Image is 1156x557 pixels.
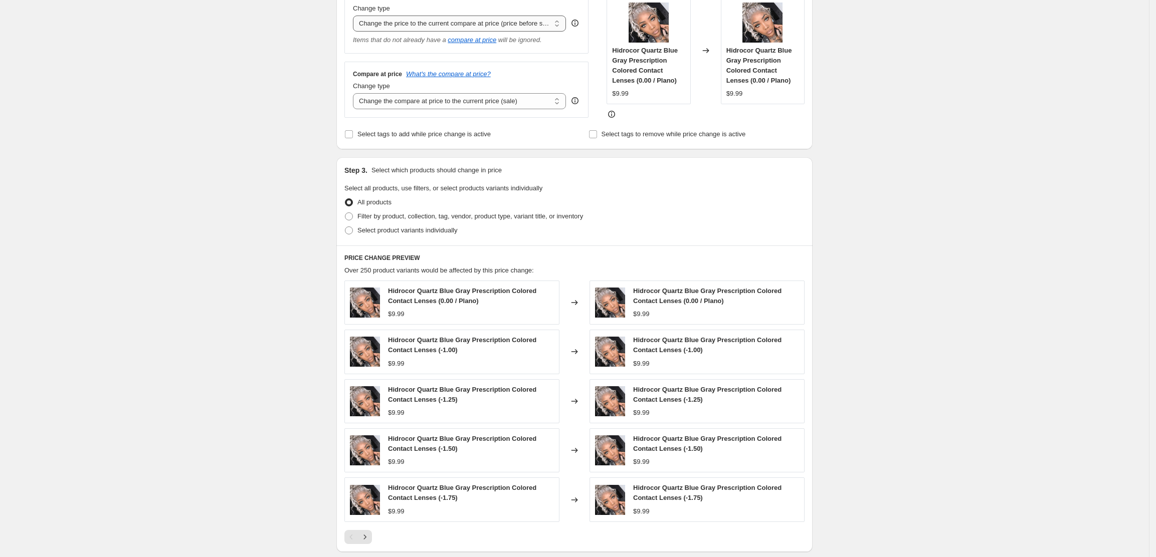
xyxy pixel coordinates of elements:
[357,226,457,234] span: Select product variants individually
[726,89,743,99] div: $9.99
[726,47,792,84] span: Hidrocor Quartz Blue Gray Prescription Colored Contact Lenses (0.00 / Plano)
[350,386,380,416] img: f11c3295859306ad51de07a2e3925dfc_b9b9fc5c-cc1a-4d75-ba0f-d5756ccc1bda_80x.png
[353,82,390,90] span: Change type
[353,70,402,78] h3: Compare at price
[388,484,536,501] span: Hidrocor Quartz Blue Gray Prescription Colored Contact Lenses (-1.75)
[570,96,580,106] div: help
[742,3,783,43] img: f11c3295859306ad51de07a2e3925dfc_b9b9fc5c-cc1a-4d75-ba0f-d5756ccc1bda_80x.png
[633,386,782,403] span: Hidrocor Quartz Blue Gray Prescription Colored Contact Lenses (-1.25)
[344,184,542,192] span: Select all products, use filters, or select products variants individually
[595,485,625,515] img: f11c3295859306ad51de07a2e3925dfc_b9b9fc5c-cc1a-4d75-ba0f-d5756ccc1bda_80x.png
[388,287,536,305] span: Hidrocor Quartz Blue Gray Prescription Colored Contact Lenses (0.00 / Plano)
[595,435,625,465] img: f11c3295859306ad51de07a2e3925dfc_b9b9fc5c-cc1a-4d75-ba0f-d5756ccc1bda_80x.png
[633,435,782,452] span: Hidrocor Quartz Blue Gray Prescription Colored Contact Lenses (-1.50)
[353,36,446,44] i: Items that do not already have a
[358,530,372,544] button: Next
[595,386,625,416] img: f11c3295859306ad51de07a2e3925dfc_b9b9fc5c-cc1a-4d75-ba0f-d5756ccc1bda_80x.png
[388,457,405,467] div: $9.99
[498,36,542,44] i: will be ignored.
[406,70,491,78] button: What's the compare at price?
[633,506,650,516] div: $9.99
[357,212,583,220] span: Filter by product, collection, tag, vendor, product type, variant title, or inventory
[371,165,502,175] p: Select which products should change in price
[633,457,650,467] div: $9.99
[388,408,405,418] div: $9.99
[388,435,536,452] span: Hidrocor Quartz Blue Gray Prescription Colored Contact Lenses (-1.50)
[570,18,580,28] div: help
[353,5,390,12] span: Change type
[388,336,536,354] span: Hidrocor Quartz Blue Gray Prescription Colored Contact Lenses (-1.00)
[344,165,367,175] h2: Step 3.
[612,89,629,99] div: $9.99
[629,3,669,43] img: f11c3295859306ad51de07a2e3925dfc_b9b9fc5c-cc1a-4d75-ba0f-d5756ccc1bda_80x.png
[350,485,380,515] img: f11c3295859306ad51de07a2e3925dfc_b9b9fc5c-cc1a-4d75-ba0f-d5756ccc1bda_80x.png
[388,359,405,369] div: $9.99
[357,198,392,206] span: All products
[633,408,650,418] div: $9.99
[350,288,380,318] img: f11c3295859306ad51de07a2e3925dfc_b9b9fc5c-cc1a-4d75-ba0f-d5756ccc1bda_80x.png
[350,337,380,367] img: f11c3295859306ad51de07a2e3925dfc_b9b9fc5c-cc1a-4d75-ba0f-d5756ccc1bda_80x.png
[388,309,405,319] div: $9.99
[633,336,782,354] span: Hidrocor Quartz Blue Gray Prescription Colored Contact Lenses (-1.00)
[388,386,536,403] span: Hidrocor Quartz Blue Gray Prescription Colored Contact Lenses (-1.25)
[595,288,625,318] img: f11c3295859306ad51de07a2e3925dfc_b9b9fc5c-cc1a-4d75-ba0f-d5756ccc1bda_80x.png
[602,130,746,138] span: Select tags to remove while price change is active
[633,309,650,319] div: $9.99
[344,530,372,544] nav: Pagination
[344,254,805,262] h6: PRICE CHANGE PREVIEW
[357,130,491,138] span: Select tags to add while price change is active
[595,337,625,367] img: f11c3295859306ad51de07a2e3925dfc_b9b9fc5c-cc1a-4d75-ba0f-d5756ccc1bda_80x.png
[448,36,496,44] button: compare at price
[633,359,650,369] div: $9.99
[633,484,782,501] span: Hidrocor Quartz Blue Gray Prescription Colored Contact Lenses (-1.75)
[344,266,534,274] span: Over 250 product variants would be affected by this price change:
[388,506,405,516] div: $9.99
[350,435,380,465] img: f11c3295859306ad51de07a2e3925dfc_b9b9fc5c-cc1a-4d75-ba0f-d5756ccc1bda_80x.png
[633,287,782,305] span: Hidrocor Quartz Blue Gray Prescription Colored Contact Lenses (0.00 / Plano)
[612,47,678,84] span: Hidrocor Quartz Blue Gray Prescription Colored Contact Lenses (0.00 / Plano)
